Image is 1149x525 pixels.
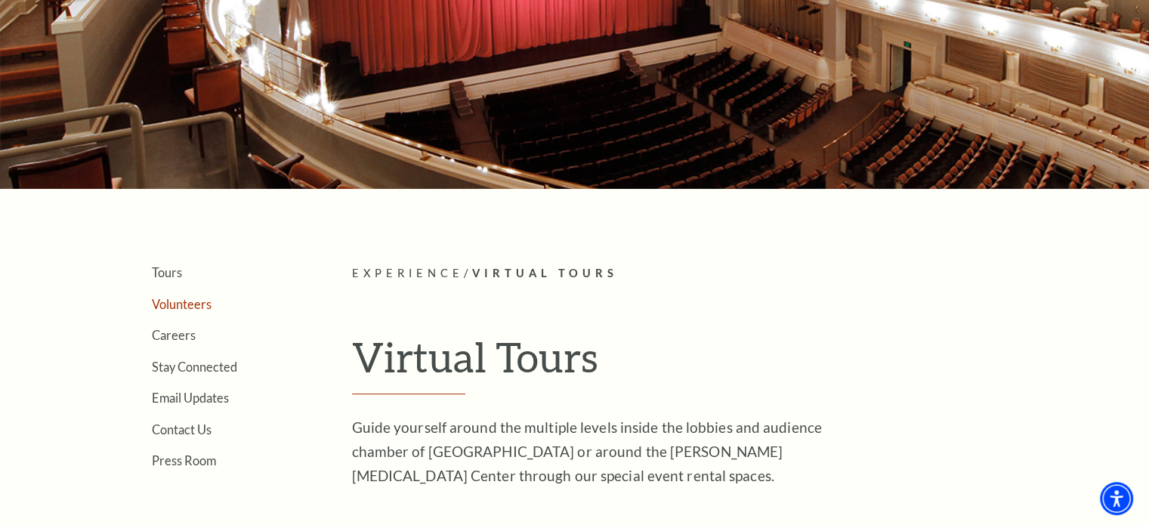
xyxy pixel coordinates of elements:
div: Accessibility Menu [1100,482,1133,515]
a: Careers [152,328,196,342]
h1: Virtual Tours [352,332,1043,394]
a: Stay Connected [152,360,237,374]
a: Tours [152,265,182,279]
a: Contact Us [152,422,212,437]
p: / [352,264,1043,283]
a: Volunteers [152,297,212,311]
p: Guide yourself around the multiple levels inside the lobbies and audience chamber of [GEOGRAPHIC_... [352,415,843,488]
a: Press Room [152,453,216,468]
span: Virtual Tours [471,267,617,279]
a: Email Updates [152,391,229,405]
span: Experience [352,267,464,279]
